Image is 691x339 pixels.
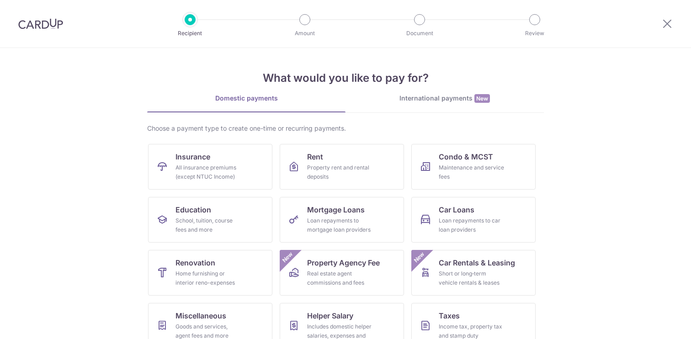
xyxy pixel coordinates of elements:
[280,197,404,243] a: Mortgage LoansLoan repayments to mortgage loan providers
[345,94,544,103] div: International payments
[439,310,460,321] span: Taxes
[280,250,295,265] span: New
[474,94,490,103] span: New
[175,269,241,287] div: Home furnishing or interior reno-expenses
[439,216,505,234] div: Loan repayments to car loan providers
[307,163,373,181] div: Property rent and rental deposits
[412,250,427,265] span: New
[307,269,373,287] div: Real estate agent commissions and fees
[148,144,272,190] a: InsuranceAll insurance premiums (except NTUC Income)
[280,250,404,296] a: Property Agency FeeReal estate agent commissions and feesNew
[386,29,453,38] p: Document
[439,163,505,181] div: Maintenance and service fees
[147,124,544,133] div: Choose a payment type to create one-time or recurring payments.
[156,29,224,38] p: Recipient
[439,257,515,268] span: Car Rentals & Leasing
[148,250,272,296] a: RenovationHome furnishing or interior reno-expenses
[175,204,211,215] span: Education
[307,257,380,268] span: Property Agency Fee
[411,250,536,296] a: Car Rentals & LeasingShort or long‑term vehicle rentals & leasesNew
[439,269,505,287] div: Short or long‑term vehicle rentals & leases
[175,310,226,321] span: Miscellaneous
[411,144,536,190] a: Condo & MCSTMaintenance and service fees
[411,197,536,243] a: Car LoansLoan repayments to car loan providers
[307,310,353,321] span: Helper Salary
[175,163,241,181] div: All insurance premiums (except NTUC Income)
[271,29,339,38] p: Amount
[18,18,63,29] img: CardUp
[175,151,210,162] span: Insurance
[439,204,474,215] span: Car Loans
[148,197,272,243] a: EducationSchool, tuition, course fees and more
[632,312,682,334] iframe: Opens a widget where you can find more information
[439,151,493,162] span: Condo & MCST
[501,29,569,38] p: Review
[175,216,241,234] div: School, tuition, course fees and more
[147,70,544,86] h4: What would you like to pay for?
[175,257,215,268] span: Renovation
[280,144,404,190] a: RentProperty rent and rental deposits
[307,151,323,162] span: Rent
[307,204,365,215] span: Mortgage Loans
[307,216,373,234] div: Loan repayments to mortgage loan providers
[147,94,345,103] div: Domestic payments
